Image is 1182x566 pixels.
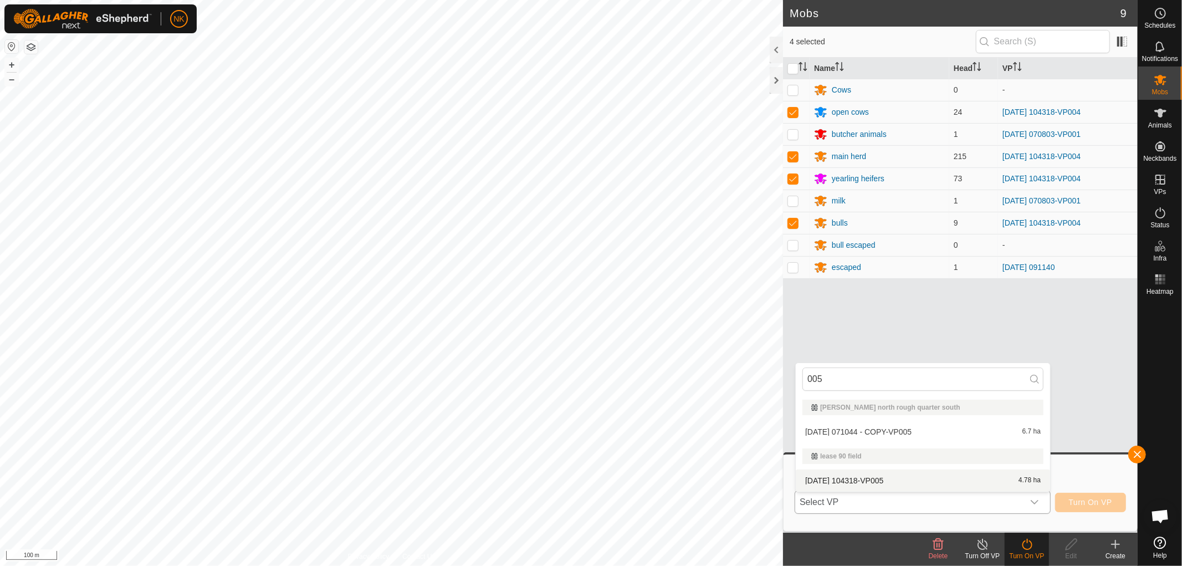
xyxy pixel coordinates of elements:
button: Map Layers [24,40,38,54]
div: open cows [832,106,869,118]
span: Delete [929,552,948,560]
div: main herd [832,151,866,162]
span: 4 selected [790,36,976,48]
a: [DATE] 070803-VP001 [1002,130,1081,139]
td: - [998,234,1138,256]
span: NK [173,13,184,25]
span: 1 [954,263,958,272]
a: [DATE] 104318-VP004 [1002,152,1081,161]
div: Create [1093,551,1138,561]
div: bulls [832,217,848,229]
span: Select VP [795,491,1024,513]
div: lease 90 field [811,453,1035,460]
a: [DATE] 091140 [1002,263,1055,272]
span: VPs [1154,188,1166,195]
span: 73 [954,174,963,183]
img: Gallagher Logo [13,9,152,29]
a: [DATE] 104318-VP004 [1002,218,1081,227]
div: [PERSON_NAME] north rough quarter south [811,404,1035,411]
span: 0 [954,85,958,94]
button: Turn On VP [1055,493,1126,512]
span: 24 [954,108,963,116]
div: Open chat [1144,499,1177,533]
input: Search (S) [976,30,1110,53]
span: Neckbands [1143,155,1176,162]
a: [DATE] 104318-VP004 [1002,108,1081,116]
p-sorticon: Activate to sort [835,64,844,73]
li: 2025-08-13 071044 - COPY-VP005 [796,421,1050,443]
div: Cows [832,84,851,96]
div: butcher animals [832,129,887,140]
div: milk [832,195,846,207]
th: Head [949,58,998,79]
span: 0 [954,241,958,249]
span: 9 [1120,5,1127,22]
button: Reset Map [5,40,18,53]
div: bull escaped [832,239,876,251]
div: escaped [832,262,861,273]
a: [DATE] 070803-VP001 [1002,196,1081,205]
span: Schedules [1144,22,1175,29]
span: Mobs [1152,89,1168,95]
p-sorticon: Activate to sort [799,64,807,73]
span: [DATE] 071044 - COPY-VP005 [805,428,912,436]
span: 1 [954,130,958,139]
h2: Mobs [790,7,1120,20]
button: + [5,58,18,72]
span: Animals [1148,122,1172,129]
p-sorticon: Activate to sort [973,64,981,73]
span: Infra [1153,255,1166,262]
a: Contact Us [402,552,435,562]
span: 6.7 ha [1022,428,1041,436]
a: [DATE] 104318-VP004 [1002,174,1081,183]
input: Search [802,368,1043,391]
span: Turn On VP [1069,498,1112,507]
li: 2025-09-14 104318-VP005 [796,470,1050,492]
a: Privacy Policy [348,552,390,562]
ul: Option List [796,395,1050,492]
div: dropdown trigger [1024,491,1046,513]
div: Edit [1049,551,1093,561]
span: Notifications [1142,55,1178,62]
span: Status [1150,222,1169,228]
span: 215 [954,152,966,161]
span: Heatmap [1147,288,1174,295]
div: Turn On VP [1005,551,1049,561]
span: 4.78 ha [1019,477,1041,485]
span: 1 [954,196,958,205]
th: Name [810,58,949,79]
button: – [5,73,18,86]
span: [DATE] 104318-VP005 [805,477,883,485]
a: Help [1138,532,1182,563]
div: Turn Off VP [960,551,1005,561]
span: Help [1153,552,1167,559]
td: - [998,79,1138,101]
p-sorticon: Activate to sort [1013,64,1022,73]
span: 9 [954,218,958,227]
div: yearling heifers [832,173,884,185]
th: VP [998,58,1138,79]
